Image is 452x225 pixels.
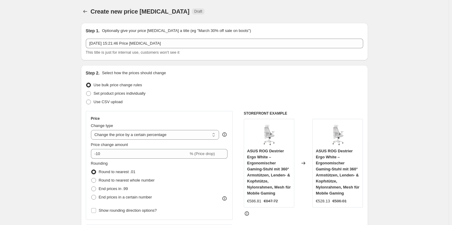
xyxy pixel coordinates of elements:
[91,142,128,147] span: Price change amount
[247,198,261,204] div: €586.81
[91,116,100,121] h3: Price
[264,198,278,204] strike: €847.72
[94,91,146,96] span: Set product prices individually
[86,28,100,34] h2: Step 1.
[332,198,347,204] strike: €586.81
[326,122,350,146] img: 71tePn7RSJL_80x.jpg
[86,70,100,76] h2: Step 2.
[247,149,291,195] span: ASUS ROG Destrier Ergo White – Ergonomischer Gaming-Stuhl mit 360° Armstützen, Lenden- & Kopfstüt...
[244,111,363,116] h6: STOREFRONT EXAMPLE
[99,186,128,191] span: End prices in .99
[194,9,202,14] span: Draft
[91,149,189,159] input: -15
[99,195,152,199] span: End prices in a certain number
[86,39,363,48] input: 30% off holiday sale
[86,50,179,55] span: This title is just for internal use, customers won't see it
[81,7,89,16] button: Price change jobs
[91,8,190,15] span: Create new price [MEDICAL_DATA]
[99,208,157,213] span: Show rounding direction options?
[257,122,281,146] img: 71tePn7RSJL_80x.jpg
[221,132,228,138] div: help
[190,151,215,156] span: % (Price drop)
[99,178,155,182] span: Round to nearest whole number
[91,161,108,166] span: Rounding
[91,123,113,128] span: Change type
[94,83,142,87] span: Use bulk price change rules
[316,198,330,204] div: €528.13
[102,70,166,76] p: Select how the prices should change
[99,170,135,174] span: Round to nearest .01
[102,28,251,34] p: Optionally give your price [MEDICAL_DATA] a title (eg "March 30% off sale on boots")
[316,149,359,195] span: ASUS ROG Destrier Ergo White – Ergonomischer Gaming-Stuhl mit 360° Armstützen, Lenden- & Kopfstüt...
[94,100,123,104] span: Use CSV upload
